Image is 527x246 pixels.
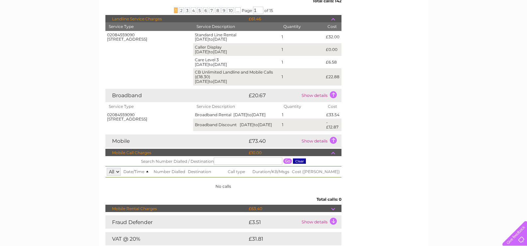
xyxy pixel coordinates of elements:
span: to [209,37,213,42]
span: 5 [197,7,202,13]
span: 8 [215,7,220,13]
td: Show details [300,89,341,102]
th: Service Description [193,102,280,111]
td: No calls [105,177,341,195]
div: Total calls: 0 [105,195,341,202]
td: 1 [280,31,324,44]
span: of [264,8,268,13]
td: Mobile Rental Charges [105,205,247,213]
td: £31.81 [247,232,327,245]
span: Destination [188,169,211,174]
td: 1 [280,56,324,69]
span: Page [242,8,252,13]
td: Broadband Discount [DATE] [DATE] [193,119,280,131]
td: £32.00 [324,31,341,44]
td: Caller Display [DATE] [DATE] [193,43,280,56]
td: £63.40 [247,205,331,213]
td: Care Level 3 [DATE] [DATE] [193,56,280,69]
a: Water [410,28,423,33]
td: 1 [280,43,324,56]
span: to [209,79,213,84]
span: to [209,49,213,54]
span: Number Dialled [154,169,185,174]
span: to [254,122,258,127]
span: Call type [228,169,245,174]
td: £61.46 [247,15,331,23]
th: Service Type [105,102,194,111]
img: logo.png [18,17,52,38]
td: Fraud Defender [105,215,247,229]
td: VAT @ 20% [105,232,247,245]
div: 02084559090 [STREET_ADDRESS] [107,33,192,42]
span: 7 [209,7,214,13]
td: £73.40 [247,134,300,148]
td: Broadband [105,89,247,102]
td: Show details [300,215,341,229]
td: £0.00 [324,43,341,56]
div: Clear Business is a trading name of Verastar Limited (registered in [GEOGRAPHIC_DATA] No. 3667643... [107,4,421,32]
span: 15 [269,8,273,13]
th: Search Number Dialled / Destination [105,156,341,166]
td: Show details [300,134,341,148]
td: Mobile Call Charges [105,149,247,157]
span: 4 [191,7,196,13]
span: to [247,112,252,117]
td: -£12.87 [325,119,341,131]
td: £10.00 [247,149,331,157]
td: Landline Service Charges [105,15,247,23]
span: 9 [221,7,226,13]
span: 6 [203,7,208,13]
th: Cost [325,102,341,111]
th: Quantity [280,22,324,31]
a: 0333 014 3131 [402,3,448,12]
span: to [209,62,213,67]
th: Quantity [280,102,325,111]
span: Duration/KB/Msgs [252,169,289,174]
th: Cost [324,22,341,31]
td: Broadband Rental [DATE] [DATE] [193,111,280,119]
td: CB Unlimited Landline and Mobile Calls (£18.30) [DATE] [DATE] [193,68,280,85]
td: Standard Line Rental [DATE] [DATE] [193,31,280,44]
td: £33.54 [325,111,341,119]
a: Contact [483,28,499,33]
span: 10 [227,7,234,13]
span: 1 [174,7,178,13]
td: £20.67 [247,89,300,102]
span: Cost ([PERSON_NAME]) [292,169,340,174]
a: Telecoms [445,28,465,33]
td: Mobile [105,134,247,148]
td: £22.88 [324,68,341,85]
td: 1 [280,111,325,119]
td: £3.51 [247,215,300,229]
a: Blog [469,28,479,33]
span: Date/Time [123,169,151,174]
span: ... [235,7,241,13]
td: 1 [280,68,324,85]
td: £6.58 [324,56,341,69]
th: Service Description [193,22,280,31]
span: 2 [179,7,184,13]
td: 1 [280,119,325,131]
a: Log out [505,28,521,33]
span: 3 [185,7,190,13]
div: 02084559090 [STREET_ADDRESS] [107,113,192,122]
a: Energy [427,28,441,33]
th: Service Type [105,22,193,31]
